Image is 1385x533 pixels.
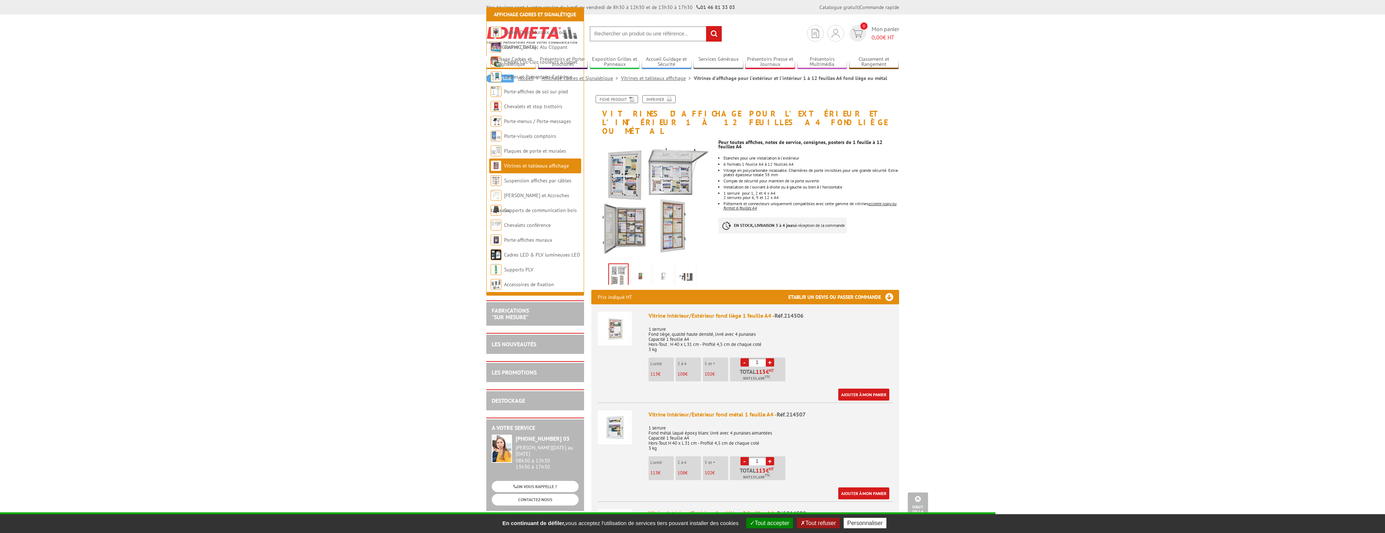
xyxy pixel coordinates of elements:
[766,457,774,465] a: +
[642,56,692,68] a: Accueil Guidage et Sécurité
[743,474,770,480] span: Soit €
[756,369,766,375] span: 113
[491,190,501,201] img: Cimaises et Accroches tableaux
[491,29,565,50] a: Cadres Deco Muraux Alu ou [GEOGRAPHIC_DATA]
[740,358,749,367] a: -
[504,118,571,124] a: Porte-menus / Porte-messages
[819,4,859,10] a: Catalogue gratuit
[491,145,501,156] img: Plaques de porte et murales
[621,75,694,81] a: Vitrines et tableaux affichage
[705,470,728,475] p: €
[598,312,632,346] img: Vitrine Intérieur/Extérieur fond liège 1 feuille A4
[751,376,763,381] span: 135,60
[788,290,899,304] h3: Etablir un devis ou passer commande
[745,56,795,68] a: Présentoirs Presse et Journaux
[486,4,735,11] div: Nos équipes sont à votre service du lundi au vendredi de 8h30 à 12h30 et de 13h30 à 17h30
[732,369,785,381] p: Total
[504,222,551,228] a: Chevalets conférence
[494,11,576,18] a: Affichage Cadres et Signalétique
[491,249,501,260] img: Cadres LED & PLV lumineuses LED
[491,192,569,213] a: [PERSON_NAME] et Accroches tableaux
[649,410,893,419] div: Vitrine Intérieur/Extérieur fond métal 1 feuille A4 -
[677,460,701,465] p: 2 à 4
[491,116,501,127] img: Porte-menus / Porte-messages
[491,175,501,186] img: Suspension affiches par câbles
[491,160,501,171] img: Vitrines et tableaux affichage
[504,88,568,95] a: Porte-affiches de sol sur pied
[849,56,899,68] a: Classement et Rangement
[723,162,899,166] li: 6 formats 1 feuille A4 à 12 feuilles A4
[591,139,713,261] img: vitrines_d_affichage_214506_1.jpg
[504,251,580,258] a: Cadres LED & PLV lumineuses LED
[650,361,674,366] p: L'unité
[860,22,868,30] span: 0
[838,389,889,401] a: Ajouter à mon panier
[491,234,501,245] img: Porte-affiches muraux
[499,520,742,526] span: vous acceptez l'utilisation de services tiers pouvant installer des cookies
[516,435,570,442] strong: [PHONE_NUMBER] 03
[860,4,899,10] a: Commande rapide
[589,26,722,42] input: Rechercher un produit ou une référence...
[504,44,567,50] a: Cadres Clic-Clac Alu Clippant
[504,207,577,213] a: Supports de communication bois
[693,56,743,68] a: Services Généraux
[491,264,501,275] img: Supports PLV
[819,4,899,11] div: |
[872,34,883,41] span: 0,00
[723,168,899,177] li: Vitrage en polycarbonate incassable. Charnières de porte invisibles pour une grande sécurité. Ext...
[723,202,899,210] li: Piètement et connecteurs uniquement compatibles avec cette gamme de vitrines
[723,201,897,211] em: accepte jusqu'au format 6 feuilles A4
[649,420,893,451] p: 1 serrure Fond métal laqué époxy blanc livré avec 4 punaises aimantées Capacité 1 feuille A4 Hors...
[838,487,889,499] a: Ajouter à mon panier
[812,29,819,38] img: devis rapide
[538,56,588,68] a: Présentoirs et Porte-brochures
[766,468,769,473] span: €
[650,470,674,475] p: €
[723,191,899,200] li: 1 serrure pour 1, 2 et 4 x A4 2 serrures pour 6, 9 et 12 x A4
[705,361,728,366] p: 5 et +
[504,73,572,80] a: Cadres et Présentoirs Extérieur
[491,131,501,141] img: Porte-visuels comptoirs
[777,509,806,517] span: Réf.214508
[777,411,806,418] span: Réf.214507
[516,445,579,470] div: 08h30 à 12h30 13h30 à 17h30
[486,56,536,68] a: Affichage Cadres et Signalétique
[797,56,847,68] a: Présentoirs Multimédia
[596,95,638,103] a: Fiche produit
[649,322,893,352] p: 1 serrure Fond liège, qualité haute densité, livré avec 4 punaises Capacité 1 feuille A4 Hors-Tou...
[706,26,722,42] input: rechercher
[491,71,501,82] img: Cadres et Présentoirs Extérieur
[852,29,863,38] img: devis rapide
[751,474,763,480] span: 135,60
[650,470,658,476] span: 113
[492,481,579,492] a: ON VOUS RAPPELLE ?
[844,518,886,528] button: Personnaliser (fenêtre modale)
[492,307,529,321] a: FABRICATIONS"Sur Mesure"
[491,101,501,112] img: Chevalets et stop trottoirs
[694,75,887,82] li: Vitrines d'affichage pour l'extérieur et l'intérieur 1 à 12 feuilles A4 fond liège ou métal
[655,265,672,287] img: 214510_214511_2.jpg
[504,237,552,243] a: Porte-affiches muraux
[872,33,899,42] span: € HT
[504,162,569,169] a: Vitrines et tableaux affichage
[504,133,556,139] a: Porte-visuels comptoirs
[492,435,512,463] img: widget-service.jpg
[718,139,882,150] strong: Pour toutes affiches, notes de service, consignes, posters de 1 feuille à 12 feuilles A4
[746,518,793,528] button: Tout accepter
[504,281,554,288] a: Accessoires de fixation
[872,25,899,42] span: Mon panier
[598,410,632,444] img: Vitrine Intérieur/Extérieur fond métal 1 feuille A4
[516,445,579,457] div: [PERSON_NAME][DATE] au [DATE]
[743,376,770,381] span: Soit €
[765,473,770,477] sup: TTC
[723,156,899,160] p: Etanches pour une installation à l'extérieur
[491,279,501,290] img: Accessoires de fixation
[609,264,628,287] img: vitrines_d_affichage_214506_1.jpg
[649,312,893,320] div: Vitrine Intérieur/Extérieur fond liège 1 feuille A4 -
[632,265,650,287] img: 214510_214511_1.jpg
[723,185,899,189] li: Installation de l'ouvrant à droite ou à gauche ou bien à l'horizontale
[492,494,579,505] a: CONTACTEZ-NOUS
[504,177,571,184] a: Suspension affiches par câbles
[756,468,766,473] span: 113
[766,358,774,367] a: +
